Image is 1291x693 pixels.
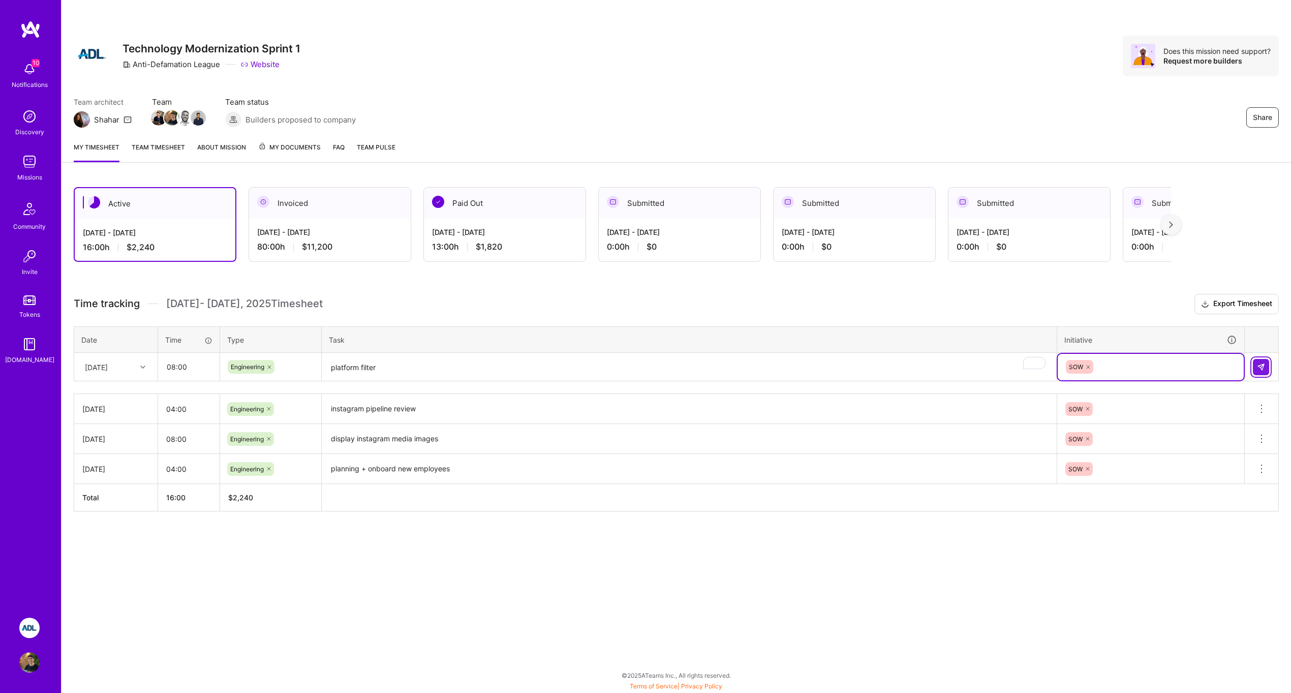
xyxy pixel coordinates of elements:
[23,295,36,305] img: tokens
[94,114,119,125] div: Shahar
[74,142,119,162] a: My timesheet
[647,242,657,252] span: $0
[127,242,155,253] span: $2,240
[607,242,752,252] div: 0:00 h
[82,464,149,474] div: [DATE]
[257,227,403,237] div: [DATE] - [DATE]
[74,36,110,72] img: Company Logo
[19,59,40,79] img: bell
[19,652,40,673] img: User Avatar
[158,426,220,453] input: HH:MM
[782,227,927,237] div: [DATE] - [DATE]
[230,405,264,413] span: Engineering
[1131,44,1155,68] img: Avatar
[1257,363,1265,371] img: Submit
[782,196,794,208] img: Submitted
[1069,363,1083,371] span: SOW
[74,484,158,511] th: Total
[1068,465,1083,473] span: SOW
[88,196,100,208] img: Active
[599,188,760,219] div: Submitted
[957,242,1102,252] div: 0:00 h
[432,242,577,252] div: 13:00 h
[19,106,40,127] img: discovery
[230,435,264,443] span: Engineering
[17,197,42,221] img: Community
[124,115,132,124] i: icon Mail
[957,196,969,208] img: Submitted
[82,434,149,444] div: [DATE]
[74,297,140,310] span: Time tracking
[75,188,235,219] div: Active
[19,246,40,266] img: Invite
[83,242,227,253] div: 16:00 h
[19,152,40,172] img: teamwork
[357,142,395,162] a: Team Pulse
[197,142,246,162] a: About Mission
[32,59,40,67] span: 10
[432,227,577,237] div: [DATE] - [DATE]
[424,188,586,219] div: Paid Out
[1131,196,1144,208] img: Submitted
[323,354,1056,381] textarea: To enrich screen reader interactions, please activate Accessibility in Grammarly extension settings
[140,365,145,370] i: icon Chevron
[996,242,1006,252] span: $0
[20,20,41,39] img: logo
[333,142,345,162] a: FAQ
[159,353,219,380] input: HH:MM
[681,682,722,690] a: Privacy Policy
[249,188,411,219] div: Invoiced
[821,242,832,252] span: $0
[1163,46,1271,56] div: Does this mission need support?
[122,59,220,70] div: Anti-Defamation League
[630,682,722,690] span: |
[220,326,322,353] th: Type
[228,493,253,502] span: $ 2,240
[1064,334,1237,346] div: Initiative
[17,652,42,673] a: User Avatar
[476,242,502,252] span: $1,820
[192,109,205,127] a: Team Member Avatar
[1068,405,1083,413] span: SOW
[258,142,321,162] a: My Documents
[322,326,1057,353] th: Task
[191,110,206,126] img: Team Member Avatar
[178,109,192,127] a: Team Member Avatar
[5,354,54,365] div: [DOMAIN_NAME]
[158,456,220,483] input: HH:MM
[83,227,227,238] div: [DATE] - [DATE]
[1131,242,1277,252] div: 0:00 h
[166,297,323,310] span: [DATE] - [DATE] , 2025 Timesheet
[357,143,395,151] span: Team Pulse
[230,465,264,473] span: Engineering
[17,172,42,183] div: Missions
[19,334,40,354] img: guide book
[607,227,752,237] div: [DATE] - [DATE]
[158,484,220,511] th: 16:00
[151,110,166,126] img: Team Member Avatar
[1253,112,1272,123] span: Share
[432,196,444,208] img: Paid Out
[1194,294,1279,314] button: Export Timesheet
[1068,435,1083,443] span: SOW
[245,114,356,125] span: Builders proposed to company
[13,221,46,232] div: Community
[12,79,48,90] div: Notifications
[165,335,212,345] div: Time
[17,618,42,638] a: ADL: Technology Modernization Sprint 1
[1201,299,1209,310] i: icon Download
[782,242,927,252] div: 0:00 h
[630,682,678,690] a: Terms of Service
[61,662,1291,688] div: © 2025 ATeams Inc., All rights reserved.
[82,404,149,414] div: [DATE]
[258,142,321,153] span: My Documents
[122,61,131,69] i: icon CompanyGray
[19,618,40,638] img: ADL: Technology Modernization Sprint 1
[231,363,264,371] span: Engineering
[85,361,108,372] div: [DATE]
[22,266,38,277] div: Invite
[164,110,179,126] img: Team Member Avatar
[607,196,619,208] img: Submitted
[122,42,300,55] h3: Technology Modernization Sprint 1
[1253,359,1270,375] div: null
